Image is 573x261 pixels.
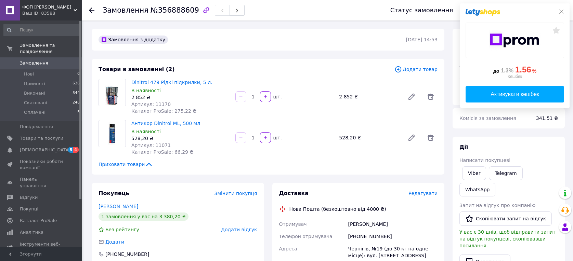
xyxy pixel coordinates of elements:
div: [PHONE_NUMBER] [347,230,439,243]
span: Написати покупцеві [459,157,510,163]
div: [PHONE_NUMBER] [105,251,150,258]
span: Редагувати [408,191,438,196]
span: Показники роботи компанії [20,159,63,171]
span: Артикул: 11170 [131,101,171,107]
span: Дії [459,144,468,150]
a: Антикор Dinitrol ML, 500 мл [131,121,200,126]
span: Всього [459,36,481,42]
span: Каталог ProSale: 66.29 ₴ [131,149,193,155]
span: У вас є 30 днів, щоб відправити запит на відгук покупцеві, скопіювавши посилання. [459,229,556,248]
span: Видалити [424,90,438,104]
div: 1 замовлення у вас на 3 380,20 ₴ [99,212,188,221]
span: Телефон отримувача [279,234,333,239]
span: Виконані [24,90,45,96]
span: Скасовані [24,100,47,106]
span: Видалити [424,131,438,145]
span: 344 [73,90,80,96]
span: Покупці [20,206,38,212]
span: Знижка [459,74,479,80]
span: Інструменти веб-майстра та SEO [20,241,63,253]
span: №356888609 [151,6,199,14]
a: [PERSON_NAME] [99,204,138,209]
a: Viber [462,166,486,180]
span: Отримувач [279,221,307,227]
span: Комісія за замовлення [459,115,516,121]
div: 2 852 ₴ [131,94,230,101]
span: Товари та послуги [20,135,63,141]
span: Нові [24,71,34,77]
span: Приховати товари [99,161,153,168]
span: Замовлення [20,60,48,66]
span: Відгуки [20,194,38,201]
span: ФОП Мітла Віра Петрівна [22,4,74,10]
input: Пошук [3,24,80,36]
a: Редагувати [405,90,418,104]
span: В наявності [131,129,161,134]
span: Замовлення [103,6,148,14]
img: Антикор Dinitrol ML, 500 мл [106,120,118,147]
div: 528,20 ₴ [131,135,230,142]
time: [DATE] 14:53 [406,37,438,42]
span: Додати товар [394,66,438,73]
span: Панель управління [20,176,63,189]
span: Без рейтингу [105,227,139,232]
span: Адреса [279,246,297,251]
div: 528,20 ₴ [336,133,402,142]
span: 5 [77,109,80,115]
div: Повернутися назад [89,7,94,14]
span: Повідомлення [20,124,53,130]
div: шт. [272,134,283,141]
span: 0 [77,71,80,77]
a: Telegram [489,166,522,180]
img: Dinitrol 479 Рідкі підкрилки, 5 л. [99,79,126,106]
span: 4 [73,147,79,153]
span: Аналітика [20,229,43,235]
span: 5 [68,147,74,153]
span: Запит на відгук про компанію [459,203,535,208]
span: 246 [73,100,80,106]
span: [DEMOGRAPHIC_DATA] [20,147,70,153]
div: Статус замовлення [390,7,453,14]
span: Каталог ProSale: 275.22 ₴ [131,108,196,114]
a: Dinitrol 479 Рідкі підкрилки, 5 л. [131,80,212,85]
span: 2 товари [459,50,482,55]
span: Змінити покупця [214,191,257,196]
div: Нова Пошта (безкоштовно від 4000 ₴) [288,206,388,212]
span: Покупець [99,190,129,196]
a: Редагувати [405,131,418,145]
button: Скопіювати запит на відгук [459,211,552,226]
span: Доставка [279,190,309,196]
span: Каталог ProSale [20,218,57,224]
span: Товари в замовленні (2) [99,66,175,72]
span: Доставка [459,62,483,67]
span: 636 [73,81,80,87]
span: Замовлення та повідомлення [20,42,82,55]
span: Оплачені [24,109,45,115]
div: Ваш ID: 83588 [22,10,82,16]
span: Всього до сплати [459,92,504,98]
div: Замовлення з додатку [99,36,168,44]
div: 2 852 ₴ [336,92,402,101]
span: Прийняті [24,81,45,87]
div: шт. [272,93,283,100]
span: Додати відгук [221,227,257,232]
span: В наявності [131,88,161,93]
a: WhatsApp [459,183,495,196]
span: Додати [105,239,124,245]
div: [PERSON_NAME] [347,218,439,230]
span: 341.51 ₴ [536,115,558,121]
span: Артикул: 11071 [131,142,171,148]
